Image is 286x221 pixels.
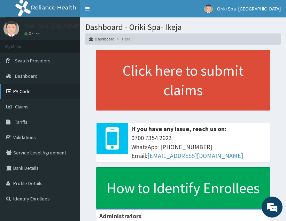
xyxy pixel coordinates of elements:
b: Administrators [99,212,141,220]
span: Tariffs [15,119,28,125]
img: User Image [3,21,19,37]
span: Claims [15,104,29,110]
a: Click here to submit claims [96,50,270,110]
span: Oriki Spa- [GEOGRAPHIC_DATA] [217,6,281,12]
span: Switch Providers [15,58,51,64]
a: How to Identify Enrollees [96,167,270,208]
span: 0700 7354 2623 WhatsApp: [PHONE_NUMBER] Email: [131,134,267,160]
img: User Image [204,5,213,13]
h1: Dashboard - Oriki Spa- Ikeja [85,23,281,32]
span: Dashboard [15,73,38,79]
p: Oriki Spa- [GEOGRAPHIC_DATA] [24,23,109,29]
a: Online [24,31,41,36]
a: Dashboard [89,36,115,42]
b: If you have any issue, reach us on: [131,125,226,133]
li: Here [115,36,130,42]
a: [EMAIL_ADDRESS][DOMAIN_NAME] [147,152,243,160]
